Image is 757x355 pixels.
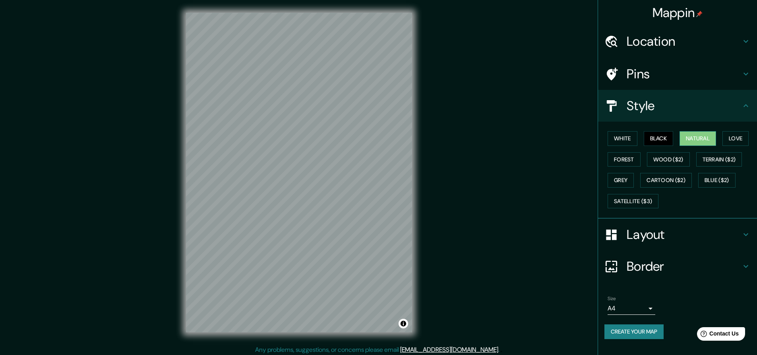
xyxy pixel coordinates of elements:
[500,345,501,355] div: .
[400,345,498,354] a: [EMAIL_ADDRESS][DOMAIN_NAME]
[186,13,412,332] canvas: Map
[608,302,655,315] div: A4
[608,173,634,188] button: Grey
[627,66,741,82] h4: Pins
[598,219,757,250] div: Layout
[640,173,692,188] button: Cartoon ($2)
[598,25,757,57] div: Location
[696,152,742,167] button: Terrain ($2)
[627,258,741,274] h4: Border
[598,58,757,90] div: Pins
[501,345,502,355] div: .
[608,131,637,146] button: White
[627,227,741,242] h4: Layout
[608,152,641,167] button: Forest
[608,295,616,302] label: Size
[255,345,500,355] p: Any problems, suggestions, or concerns please email .
[644,131,674,146] button: Black
[652,5,703,21] h4: Mappin
[647,152,690,167] button: Wood ($2)
[608,194,658,209] button: Satellite ($3)
[686,324,748,346] iframe: Help widget launcher
[696,11,703,17] img: pin-icon.png
[598,90,757,122] div: Style
[598,250,757,282] div: Border
[722,131,749,146] button: Love
[399,319,408,328] button: Toggle attribution
[604,324,664,339] button: Create your map
[680,131,716,146] button: Natural
[627,98,741,114] h4: Style
[698,173,736,188] button: Blue ($2)
[627,33,741,49] h4: Location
